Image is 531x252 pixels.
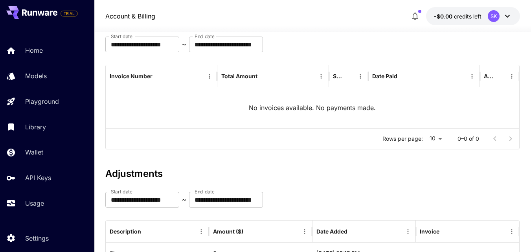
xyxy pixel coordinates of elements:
button: Sort [495,71,506,82]
p: Library [25,122,46,132]
button: Sort [398,71,409,82]
nav: breadcrumb [105,11,155,21]
button: Menu [467,71,478,82]
button: Sort [142,226,153,237]
label: Start date [111,33,132,40]
label: End date [195,188,214,195]
span: credits left [454,13,481,20]
h3: Adjustments [105,168,520,179]
div: Invoice [420,228,439,235]
div: Description [110,228,141,235]
p: API Keys [25,173,51,182]
button: Sort [440,226,451,237]
p: Playground [25,97,59,106]
button: Menu [402,226,413,237]
div: SK [488,10,500,22]
button: Sort [244,226,255,237]
button: Menu [506,226,517,237]
p: Settings [25,234,49,243]
button: -$0.002SK [426,7,520,25]
p: ~ [182,40,186,49]
label: End date [195,33,214,40]
p: Rows per page: [382,135,423,143]
button: Menu [506,71,517,82]
p: Home [25,46,43,55]
p: ~ [182,195,186,204]
div: Date Added [316,228,347,235]
p: 0–0 of 0 [458,135,479,143]
button: Sort [258,71,269,82]
div: Total Amount [221,73,257,79]
div: Status [333,73,343,79]
button: Menu [355,71,366,82]
button: Menu [204,71,215,82]
div: Date Paid [372,73,397,79]
button: Menu [196,226,207,237]
div: Amount ($) [213,228,243,235]
div: 10 [426,133,445,144]
div: Action [484,73,494,79]
p: Models [25,71,47,81]
span: TRIAL [61,11,77,17]
span: Add your payment card to enable full platform functionality. [61,9,78,18]
span: -$0.00 [434,13,454,20]
button: Sort [153,71,164,82]
button: Sort [344,71,355,82]
button: Sort [348,226,359,237]
a: Account & Billing [105,11,155,21]
p: Usage [25,199,44,208]
div: -$0.002 [434,12,481,20]
button: Menu [299,226,310,237]
label: Start date [111,188,132,195]
p: Wallet [25,147,43,157]
p: No invoices available. No payments made. [249,103,376,112]
button: Menu [316,71,327,82]
div: Invoice Number [110,73,153,79]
